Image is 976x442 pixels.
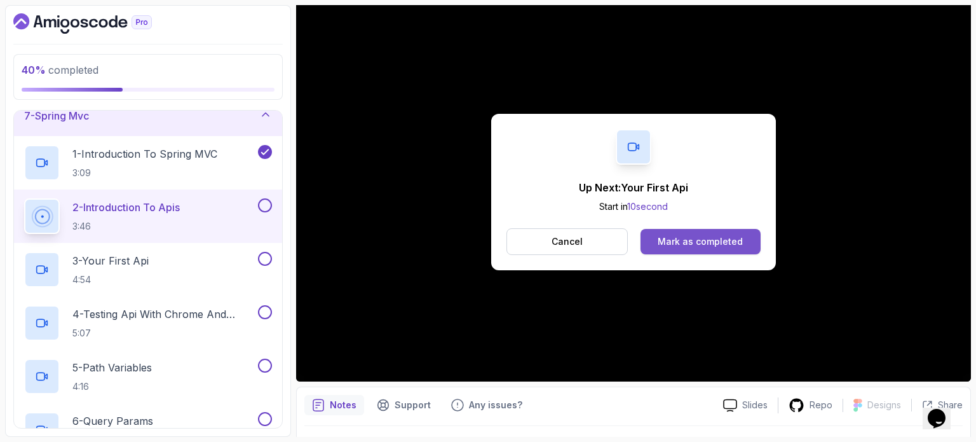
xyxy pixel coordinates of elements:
span: 40 % [22,64,46,76]
p: 1 - Introduction To Spring MVC [72,146,217,162]
button: Share [911,399,963,411]
p: Slides [742,399,768,411]
p: Repo [810,399,832,411]
button: 3-Your First Api4:54 [24,252,272,287]
button: Cancel [506,228,628,255]
button: Mark as completed [640,229,761,254]
p: 4 - Testing Api With Chrome And Intellij [72,307,255,322]
span: 10 second [627,201,668,212]
p: Cancel [552,235,583,248]
button: 2-Introduction To Apis3:46 [24,198,272,234]
button: Feedback button [444,395,530,415]
iframe: chat widget [923,391,963,429]
p: 5:07 [72,327,255,340]
span: completed [22,64,98,76]
button: 1-Introduction To Spring MVC3:09 [24,145,272,181]
p: Any issues? [469,399,522,411]
p: Designs [867,399,901,411]
button: 7-Spring Mvc [14,95,282,136]
p: 6 - Query Params [72,413,153,429]
p: 5 - Path Variables [72,360,152,375]
p: 4:54 [72,273,149,286]
p: 3 - Your First Api [72,253,149,268]
button: notes button [304,395,364,415]
h3: 7 - Spring Mvc [24,108,89,123]
a: Slides [713,399,778,412]
p: Start in [579,200,688,213]
p: Support [395,399,431,411]
p: 3:46 [72,220,180,233]
button: Support button [369,395,438,415]
p: 4:16 [72,380,152,393]
p: Up Next: Your First Api [579,180,688,195]
p: Notes [330,399,356,411]
div: Mark as completed [658,235,743,248]
p: 3:09 [72,167,217,179]
button: 5-Path Variables4:16 [24,359,272,394]
p: 2 - Introduction To Apis [72,200,180,215]
a: Repo [778,397,843,413]
a: Dashboard [13,13,181,34]
button: 4-Testing Api With Chrome And Intellij5:07 [24,305,272,341]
